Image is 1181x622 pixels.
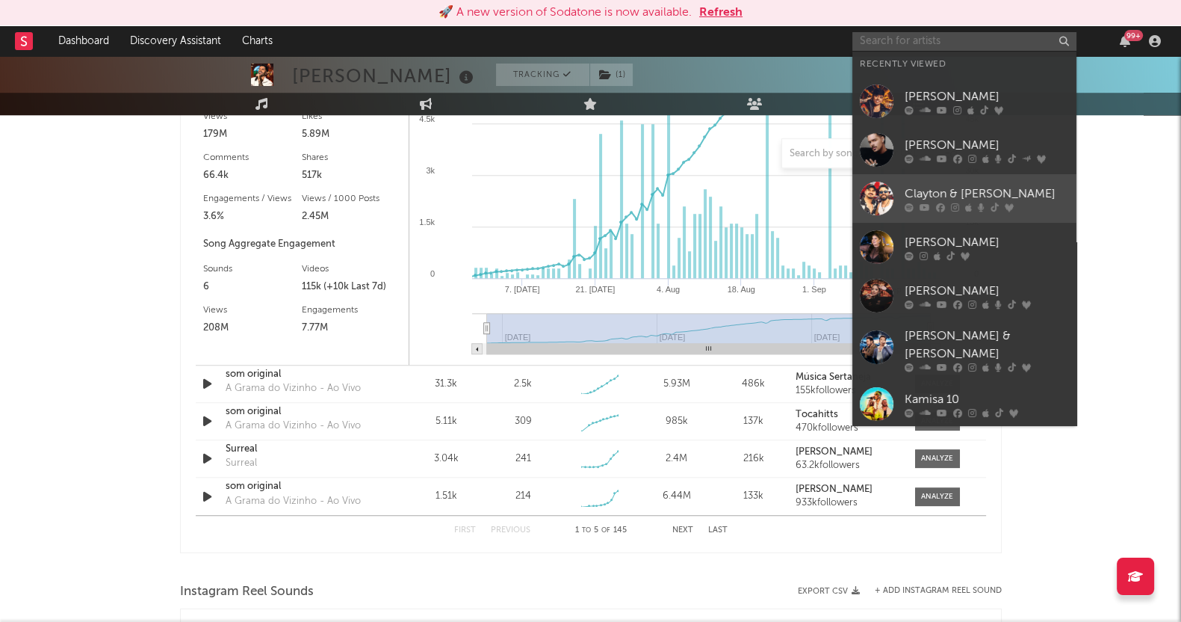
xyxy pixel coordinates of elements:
[302,108,401,126] div: Likes
[302,126,401,144] div: 5.89M
[419,114,435,123] text: 4.5k
[656,285,679,294] text: 4. Aug
[905,87,1069,105] div: [PERSON_NAME]
[491,526,530,535] button: Previous
[514,377,532,392] div: 2.5k
[302,301,401,319] div: Engagements
[226,381,361,396] div: A Grama do Vizinho - Ao Vivo
[203,278,303,296] div: 6
[875,587,1002,595] button: + Add Instagram Reel Sound
[226,419,361,434] div: A Grama do Vizinho - Ao Vivo
[120,26,232,56] a: Discovery Assistant
[232,26,283,56] a: Charts
[796,484,872,494] strong: [PERSON_NAME]
[203,235,401,253] div: Song Aggregate Engagement
[203,208,303,226] div: 3.6%
[302,190,401,208] div: Views / 1000 Posts
[430,269,434,278] text: 0
[796,410,838,419] strong: Tocahitts
[852,380,1076,428] a: Kamisa 10
[727,285,754,294] text: 18. Aug
[905,136,1069,154] div: [PERSON_NAME]
[226,404,382,419] a: som original
[203,319,303,337] div: 208M
[226,479,382,494] a: som original
[796,372,871,382] strong: Música Sertaneja
[852,174,1076,223] a: Clayton & [PERSON_NAME]
[203,301,303,319] div: Views
[798,587,860,596] button: Export CSV
[226,367,382,382] a: som original
[796,386,899,396] div: 155k followers
[412,452,481,466] div: 3.04k
[203,167,303,185] div: 66.4k
[796,498,899,508] div: 933k followers
[560,522,642,540] div: 1 5 145
[852,77,1076,126] a: [PERSON_NAME]
[438,4,692,22] div: 🚀 A new version of Sodatone is now available.
[860,55,1069,73] div: Recently Viewed
[302,260,401,278] div: Videos
[412,489,481,504] div: 1.51k
[515,489,530,504] div: 214
[590,64,633,86] button: (1)
[796,484,899,495] a: [PERSON_NAME]
[796,410,899,420] a: Tocahitts
[719,377,788,392] div: 486k
[589,64,633,86] span: ( 1 )
[412,414,481,429] div: 5.11k
[302,167,401,185] div: 517k
[582,527,591,534] span: to
[852,320,1076,380] a: [PERSON_NAME] & [PERSON_NAME]
[1120,35,1130,47] button: 99+
[601,527,610,534] span: of
[302,319,401,337] div: 7.77M
[515,452,530,466] div: 241
[203,108,303,126] div: Views
[796,423,899,434] div: 470k followers
[504,285,539,294] text: 7. [DATE]
[226,456,257,471] div: Surreal
[412,377,481,392] div: 31.3k
[642,489,711,504] div: 6.44M
[302,208,401,226] div: 2.45M
[905,327,1069,363] div: [PERSON_NAME] & [PERSON_NAME]
[419,218,435,227] text: 1.5k
[796,447,899,458] a: [PERSON_NAME]
[905,185,1069,203] div: Clayton & [PERSON_NAME]
[642,452,711,466] div: 2.4M
[719,452,788,466] div: 216k
[905,233,1069,251] div: [PERSON_NAME]
[796,447,872,457] strong: [PERSON_NAME]
[719,489,788,504] div: 133k
[203,260,303,278] div: Sounds
[905,282,1069,300] div: [PERSON_NAME]
[719,414,788,429] div: 137k
[852,126,1076,174] a: [PERSON_NAME]
[226,494,361,509] div: A Grama do Vizinho - Ao Vivo
[802,285,826,294] text: 1. Sep
[48,26,120,56] a: Dashboard
[860,587,1002,595] div: + Add Instagram Reel Sound
[852,32,1076,51] input: Search for artists
[699,4,743,22] button: Refresh
[454,526,476,535] button: First
[782,148,940,160] input: Search by song name or URL
[292,64,477,88] div: [PERSON_NAME]
[496,64,589,86] button: Tracking
[852,223,1076,271] a: [PERSON_NAME]
[203,126,303,144] div: 179M
[672,526,693,535] button: Next
[514,414,531,429] div: 309
[302,278,401,296] div: 115k (+10k Last 7d)
[1124,30,1143,41] div: 99 +
[226,442,382,457] a: Surreal
[203,190,303,208] div: Engagements / Views
[575,285,615,294] text: 21. [DATE]
[426,166,435,175] text: 3k
[708,526,728,535] button: Last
